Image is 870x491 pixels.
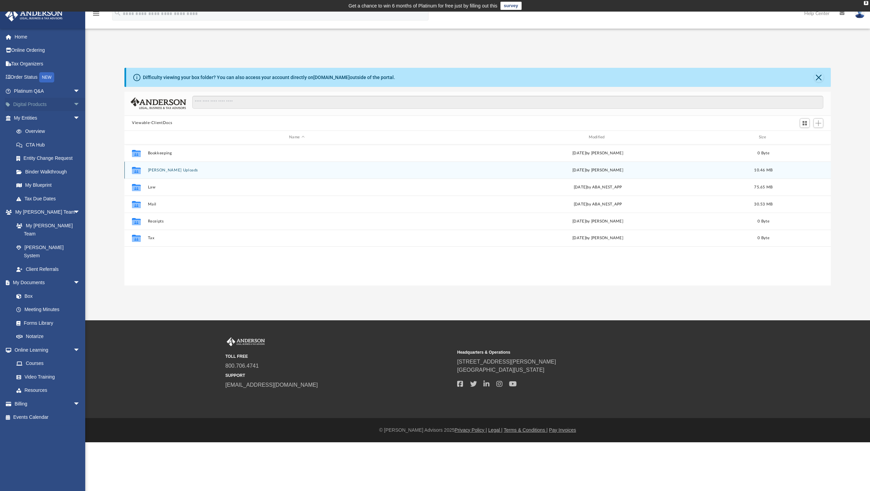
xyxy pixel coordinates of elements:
button: Bookkeeping [148,151,446,155]
div: grid [124,144,831,286]
small: SUPPORT [225,372,452,379]
input: Search files and folders [192,96,823,109]
a: My Documentsarrow_drop_down [5,276,87,290]
a: [DOMAIN_NAME] [313,75,350,80]
a: Resources [10,384,87,397]
span: 30.53 MB [754,202,773,206]
span: 0 Byte [757,219,769,223]
span: 0 Byte [757,151,769,155]
a: Tax Organizers [5,57,90,71]
small: Headquarters & Operations [457,349,684,355]
img: User Pic [855,9,865,18]
a: Overview [10,125,90,138]
a: [GEOGRAPHIC_DATA][US_STATE] [457,367,544,373]
i: menu [92,10,100,18]
a: Client Referrals [10,262,87,276]
img: Anderson Advisors Platinum Portal [3,8,65,21]
a: Terms & Conditions | [504,427,548,433]
div: Difficulty viewing your box folder? You can also access your account directly on outside of the p... [143,74,395,81]
span: arrow_drop_down [73,84,87,98]
button: Tax [148,236,446,240]
a: Legal | [488,427,502,433]
img: Anderson Advisors Platinum Portal [225,337,266,346]
span: 10.46 MB [754,168,773,172]
a: My [PERSON_NAME] Teamarrow_drop_down [5,205,87,219]
a: [PERSON_NAME] System [10,241,87,262]
button: Law [148,185,446,189]
a: CTA Hub [10,138,90,152]
button: Receipts [148,219,446,224]
span: 75.65 MB [754,185,773,189]
button: Viewable-ClientDocs [132,120,172,126]
a: Events Calendar [5,411,90,424]
a: Box [10,289,84,303]
span: arrow_drop_down [73,397,87,411]
a: Tax Due Dates [10,192,90,205]
div: © [PERSON_NAME] Advisors 2025 [85,427,870,434]
a: Order StatusNEW [5,71,90,85]
a: My [PERSON_NAME] Team [10,219,84,241]
div: Size [750,134,777,140]
a: Digital Productsarrow_drop_down [5,98,90,111]
div: [DATE] by [PERSON_NAME] [449,167,747,173]
a: Pay Invoices [549,427,576,433]
a: Home [5,30,90,44]
div: [DATE] by [PERSON_NAME] [449,218,747,224]
a: Online Learningarrow_drop_down [5,343,87,357]
span: arrow_drop_down [73,205,87,219]
a: Meeting Minutes [10,303,87,317]
span: arrow_drop_down [73,98,87,112]
div: [DATE] by ABA_NEST_APP [449,184,747,190]
a: menu [92,13,100,18]
a: Binder Walkthrough [10,165,90,179]
a: [STREET_ADDRESS][PERSON_NAME] [457,359,556,365]
div: close [864,1,868,5]
div: Name [148,134,446,140]
button: [PERSON_NAME] Uploads [148,168,446,172]
div: NEW [39,72,54,82]
a: Forms Library [10,316,84,330]
button: Add [813,118,824,128]
a: Privacy Policy | [455,427,487,433]
i: search [114,9,121,17]
a: survey [500,2,522,10]
button: Mail [148,202,446,206]
a: My Entitiesarrow_drop_down [5,111,90,125]
a: Billingarrow_drop_down [5,397,90,411]
div: [DATE] by ABA_NEST_APP [449,201,747,207]
a: Video Training [10,370,84,384]
a: [EMAIL_ADDRESS][DOMAIN_NAME] [225,382,318,388]
a: 800.706.4741 [225,363,259,369]
div: [DATE] by [PERSON_NAME] [449,150,747,156]
div: Modified [449,134,747,140]
div: [DATE] by [PERSON_NAME] [449,235,747,241]
a: Online Ordering [5,44,90,57]
a: Courses [10,357,87,370]
span: arrow_drop_down [73,276,87,290]
button: Switch to Grid View [800,118,810,128]
a: My Blueprint [10,179,87,192]
span: arrow_drop_down [73,343,87,357]
a: Notarize [10,330,87,343]
a: Platinum Q&Aarrow_drop_down [5,84,90,98]
span: 0 Byte [757,236,769,240]
a: Entity Change Request [10,152,90,165]
div: id [780,134,828,140]
div: Get a chance to win 6 months of Platinum for free just by filling out this [348,2,497,10]
span: arrow_drop_down [73,111,87,125]
button: Close [814,73,824,82]
div: id [127,134,145,140]
small: TOLL FREE [225,353,452,359]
